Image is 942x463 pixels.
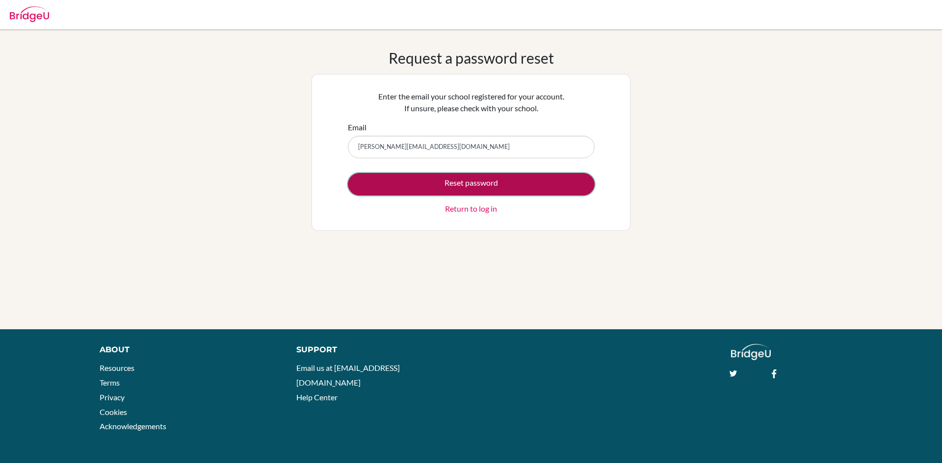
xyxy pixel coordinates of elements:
[296,392,338,402] a: Help Center
[100,363,134,372] a: Resources
[10,6,49,22] img: Bridge-U
[296,363,400,387] a: Email us at [EMAIL_ADDRESS][DOMAIN_NAME]
[348,91,595,114] p: Enter the email your school registered for your account. If unsure, please check with your school.
[100,421,166,431] a: Acknowledgements
[296,344,460,356] div: Support
[348,122,366,133] label: Email
[731,344,771,360] img: logo_white@2x-f4f0deed5e89b7ecb1c2cc34c3e3d731f90f0f143d5ea2071677605dd97b5244.png
[445,203,497,215] a: Return to log in
[100,392,125,402] a: Privacy
[100,378,120,387] a: Terms
[100,344,274,356] div: About
[348,173,595,195] button: Reset password
[389,49,554,67] h1: Request a password reset
[100,407,127,416] a: Cookies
